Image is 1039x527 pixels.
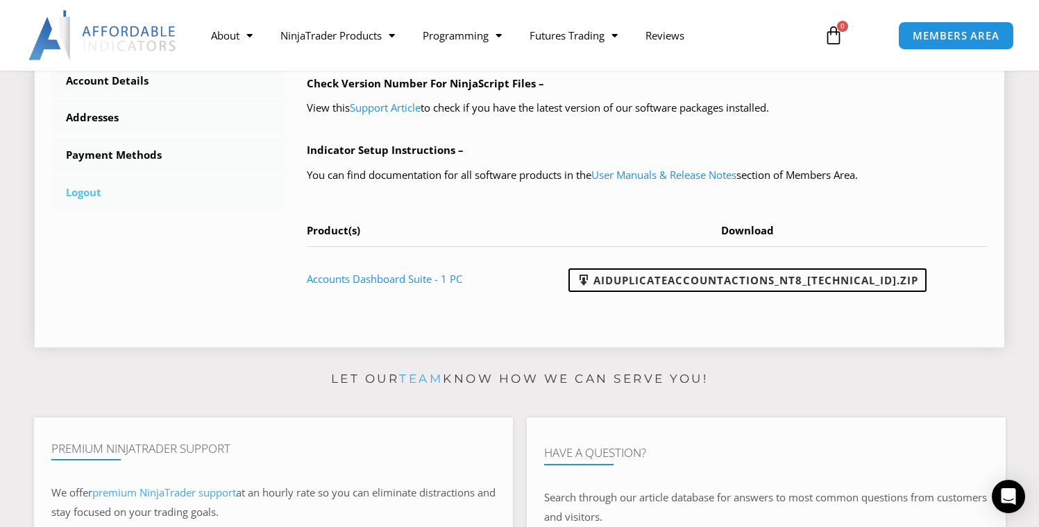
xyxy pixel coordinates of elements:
a: Support Article [350,101,421,114]
b: Indicator Setup Instructions – [307,143,464,157]
a: premium NinjaTrader support [92,485,236,499]
a: NinjaTrader Products [267,19,409,51]
span: We offer [51,485,92,499]
a: Addresses [52,100,286,136]
a: User Manuals & Release Notes [591,168,736,182]
a: Accounts Dashboard Suite - 1 PC [307,272,462,286]
a: Programming [409,19,516,51]
b: Check Version Number For NinjaScript Files – [307,76,544,90]
a: Futures Trading [516,19,632,51]
nav: Menu [197,19,810,51]
div: Open Intercom Messenger [992,480,1025,513]
p: You can find documentation for all software products in the section of Members Area. [307,166,987,185]
a: team [399,372,443,386]
span: 0 [837,21,848,32]
span: at an hourly rate so you can eliminate distractions and stay focused on your trading goals. [51,485,496,519]
a: AIDuplicateAccountActions_NT8_[TECHNICAL_ID].zip [568,268,927,292]
a: Payment Methods [52,137,286,173]
p: Search through our article database for answers to most common questions from customers and visit... [544,488,988,527]
h4: Premium NinjaTrader Support [51,442,496,456]
span: Download [721,223,774,237]
h4: Have A Question? [544,446,988,460]
a: MEMBERS AREA [898,21,1014,50]
span: MEMBERS AREA [913,31,999,41]
p: View this to check if you have the latest version of our software packages installed. [307,98,987,118]
a: About [197,19,267,51]
span: Product(s) [307,223,360,237]
img: LogoAI | Affordable Indicators – NinjaTrader [28,10,178,60]
a: 0 [803,15,864,55]
a: Account Details [52,63,286,99]
p: Let our know how we can serve you! [34,368,1006,390]
a: Reviews [632,19,698,51]
a: Logout [52,175,286,211]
